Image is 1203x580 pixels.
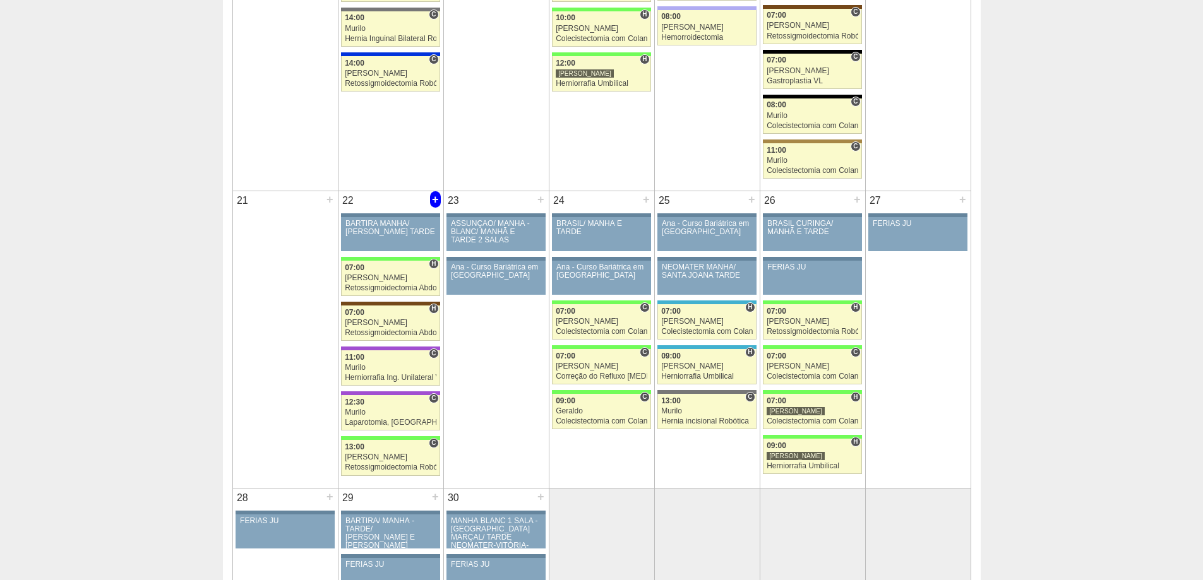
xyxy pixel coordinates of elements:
[657,261,756,295] a: NEOMATER MANHÃ/ SANTA JOANA TARDE
[345,364,436,372] div: Murilo
[657,257,756,261] div: Key: Aviso
[763,345,861,349] div: Key: Brasil
[345,35,436,43] div: Hernia Inguinal Bilateral Robótica
[556,417,647,425] div: Colecistectomia com Colangiografia VL
[763,213,861,217] div: Key: Aviso
[552,213,650,217] div: Key: Aviso
[345,319,436,327] div: [PERSON_NAME]
[767,406,825,416] div: [PERSON_NAME]
[444,488,464,507] div: 30
[640,54,649,64] span: Hospital
[444,191,464,210] div: 23
[851,141,860,151] span: Consultório
[746,191,757,208] div: +
[429,54,438,64] span: Consultório
[446,257,545,261] div: Key: Aviso
[325,191,335,208] div: +
[451,220,541,245] div: ASSUNÇÃO/ MANHÃ -BLANC/ MANHÃ E TARDE 2 SALAS
[341,52,440,56] div: Key: São Luiz - Itaim
[446,514,545,548] a: MANHÃ BLANC 1 SALA -[GEOGRAPHIC_DATA] MARÇAL/ TARDE NEOMATER-VITÓRIA-BARTIRA
[446,554,545,558] div: Key: Aviso
[763,394,861,429] a: H 07:00 [PERSON_NAME] Colecistectomia com Colangiografia VL
[341,346,440,350] div: Key: IFOR
[763,439,861,474] a: H 09:00 [PERSON_NAME] Herniorrafia Umbilical
[556,396,575,405] span: 09:00
[552,304,650,340] a: C 07:00 [PERSON_NAME] Colecistectomia com Colangiografia VL
[661,307,681,316] span: 07:00
[341,305,440,341] a: H 07:00 [PERSON_NAME] Retossigmoidectomia Abdominal VL
[851,302,860,312] span: Hospital
[552,349,650,384] a: C 07:00 [PERSON_NAME] Correção do Refluxo [MEDICAL_DATA] esofágico Robótico
[767,21,858,30] div: [PERSON_NAME]
[767,100,786,109] span: 08:00
[763,217,861,251] a: BRASIL CURINGA/ MANHÃ E TARDE
[657,394,756,429] a: C 13:00 Murilo Hernia incisional Robótica
[767,263,858,271] div: FERIAS JU
[345,13,364,22] span: 14:00
[767,396,786,405] span: 07:00
[767,317,858,326] div: [PERSON_NAME]
[661,362,753,370] div: [PERSON_NAME]
[345,25,436,33] div: Murilo
[552,52,650,56] div: Key: Brasil
[345,284,436,292] div: Retossigmoidectomia Abdominal VL
[446,511,545,514] div: Key: Aviso
[345,263,364,272] span: 07:00
[640,347,649,357] span: Consultório
[868,213,967,217] div: Key: Aviso
[236,514,334,548] a: FERIAS JU
[556,317,647,326] div: [PERSON_NAME]
[851,97,860,107] span: Consultório
[552,257,650,261] div: Key: Aviso
[536,488,546,505] div: +
[341,391,440,395] div: Key: IFOR
[763,98,861,134] a: C 08:00 Murilo Colecistectomia com Colangiografia VL
[657,304,756,340] a: H 07:00 [PERSON_NAME] Colecistectomia com Colangiografia VL
[556,372,647,381] div: Correção do Refluxo [MEDICAL_DATA] esofágico Robótico
[767,56,786,64] span: 07:00
[556,263,647,280] div: Ana - Curso Bariátrica em [GEOGRAPHIC_DATA]
[852,191,863,208] div: +
[657,10,756,45] a: 08:00 [PERSON_NAME] Hemorroidectomia
[655,191,674,210] div: 25
[763,139,861,143] div: Key: Oswaldo Cruz Paulista
[640,392,649,402] span: Consultório
[451,517,541,559] div: MANHÃ BLANC 1 SALA -[GEOGRAPHIC_DATA] MARÇAL/ TARDE NEOMATER-VITÓRIA-BARTIRA
[345,80,436,88] div: Retossigmoidectomia Robótica
[556,59,575,68] span: 12:00
[345,398,364,406] span: 12:30
[662,220,752,236] div: Ana - Curso Bariátrica em [GEOGRAPHIC_DATA]
[240,517,330,525] div: FERIAS JU
[767,77,858,85] div: Gastroplastia VL
[745,302,755,312] span: Hospital
[763,9,861,44] a: C 07:00 [PERSON_NAME] Retossigmoidectomia Robótica
[556,362,647,370] div: [PERSON_NAME]
[556,328,647,336] div: Colecistectomia com Colangiografia VL
[552,345,650,349] div: Key: Brasil
[661,407,753,415] div: Murilo
[657,213,756,217] div: Key: Aviso
[556,13,575,22] span: 10:00
[661,396,681,405] span: 13:00
[767,441,786,450] span: 09:00
[552,11,650,47] a: H 10:00 [PERSON_NAME] Colecistectomia com Colangiografia VL
[640,9,649,20] span: Hospital
[763,50,861,54] div: Key: Blanc
[763,304,861,340] a: H 07:00 [PERSON_NAME] Retossigmoidectomia Robótica
[767,352,786,360] span: 07:00
[345,560,436,569] div: FERIAS JU
[552,261,650,295] a: Ana - Curso Bariátrica em [GEOGRAPHIC_DATA]
[767,32,858,40] div: Retossigmoidectomia Robótica
[657,390,756,394] div: Key: Santa Catarina
[325,488,335,505] div: +
[851,437,860,447] span: Hospital
[341,395,440,430] a: C 12:30 Murilo Laparotomia, [GEOGRAPHIC_DATA], Drenagem, Bridas VL
[763,54,861,89] a: C 07:00 [PERSON_NAME] Gastroplastia VL
[767,328,858,336] div: Retossigmoidectomia Robótica
[341,213,440,217] div: Key: Aviso
[767,451,825,461] div: [PERSON_NAME]
[429,348,438,358] span: Consultório
[236,511,334,514] div: Key: Aviso
[763,349,861,384] a: C 07:00 [PERSON_NAME] Colecistectomia com Colangiografia VL
[767,67,858,75] div: [PERSON_NAME]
